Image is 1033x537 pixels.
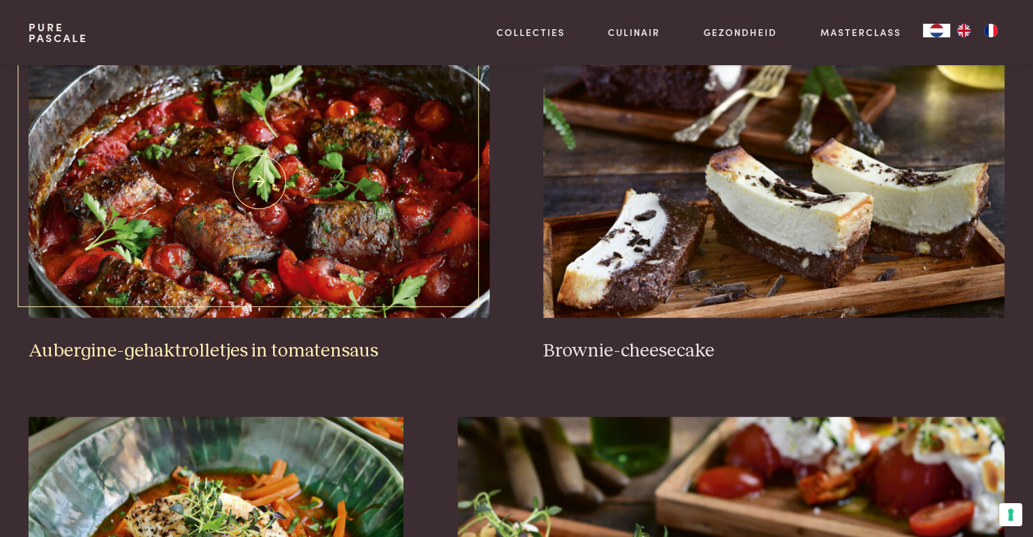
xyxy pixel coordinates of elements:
img: Brownie-cheesecake [543,46,1004,318]
a: Aubergine-gehaktrolletjes in tomatensaus Aubergine-gehaktrolletjes in tomatensaus [29,46,489,363]
aside: Language selected: Nederlands [923,24,1004,37]
ul: Language list [950,24,1004,37]
a: FR [977,24,1004,37]
a: Masterclass [820,25,901,39]
h3: Brownie-cheesecake [543,339,1004,363]
a: EN [950,24,977,37]
button: Uw voorkeuren voor toestemming voor trackingtechnologieën [999,503,1022,526]
img: Aubergine-gehaktrolletjes in tomatensaus [29,46,489,318]
a: Culinair [608,25,660,39]
a: Gezondheid [704,25,777,39]
div: Language [923,24,950,37]
a: Brownie-cheesecake Brownie-cheesecake [543,46,1004,363]
a: Collecties [496,25,565,39]
a: NL [923,24,950,37]
a: PurePascale [29,22,88,43]
h3: Aubergine-gehaktrolletjes in tomatensaus [29,339,489,363]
